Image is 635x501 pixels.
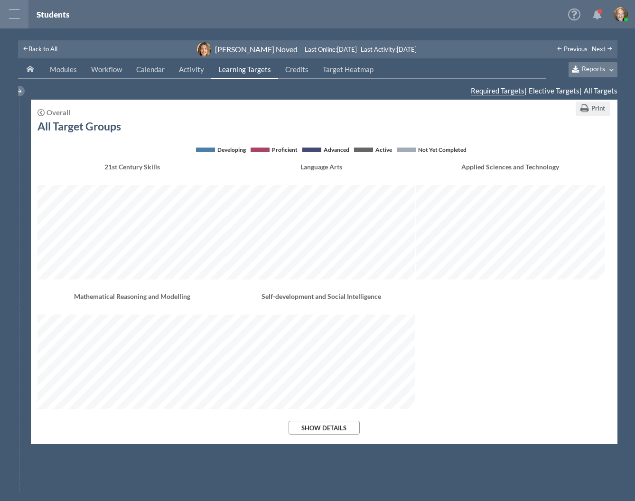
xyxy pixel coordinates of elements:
[172,61,211,79] a: Activity
[397,145,467,155] li: Not Yet Completed
[50,65,77,74] span: Modules
[361,46,417,53] div: : [DATE]
[129,61,172,79] a: Calendar
[592,45,606,53] span: Next
[584,86,617,95] span: All Targets
[305,46,361,53] div: : [DATE]
[529,86,579,95] span: Elective Targets
[591,104,605,112] span: Print
[361,46,395,53] span: Last Activity
[305,46,336,53] span: Last Online
[218,65,271,74] span: Learning Targets
[278,61,316,79] a: Credits
[23,44,57,54] a: Back to All
[416,162,605,183] div: Applied Sciences and Technology
[47,109,70,116] div: Overall
[569,62,617,77] button: Reports
[557,45,588,53] a: Previous
[197,42,211,56] img: image
[211,61,278,79] a: Learning Targets
[215,44,298,54] div: [PERSON_NAME] Noved
[592,45,613,53] a: Next
[43,61,84,79] a: Modules
[91,65,122,74] span: Workflow
[582,65,605,73] span: Reports
[226,291,415,312] div: Self-development and Social Intelligence
[471,86,524,95] span: Required Targets
[136,65,165,74] span: Calendar
[564,45,588,53] span: Previous
[226,162,415,183] div: Language Arts
[251,145,298,155] li: Proficient
[37,291,226,312] div: Mathematical Reasoning and Modelling
[302,145,349,155] li: Advanced
[37,120,121,132] h1: All Target Groups
[28,45,57,53] span: Back to All
[316,61,381,79] a: Target Heatmap
[179,65,204,74] span: Activity
[289,421,360,435] button: Show Details
[37,162,226,183] div: 21st Century Skills
[354,145,392,155] li: Active
[84,61,129,79] a: Workflow
[576,102,610,116] button: Print
[614,7,628,21] img: image
[196,145,246,155] li: Developing
[527,86,582,96] span: |
[469,86,527,96] span: |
